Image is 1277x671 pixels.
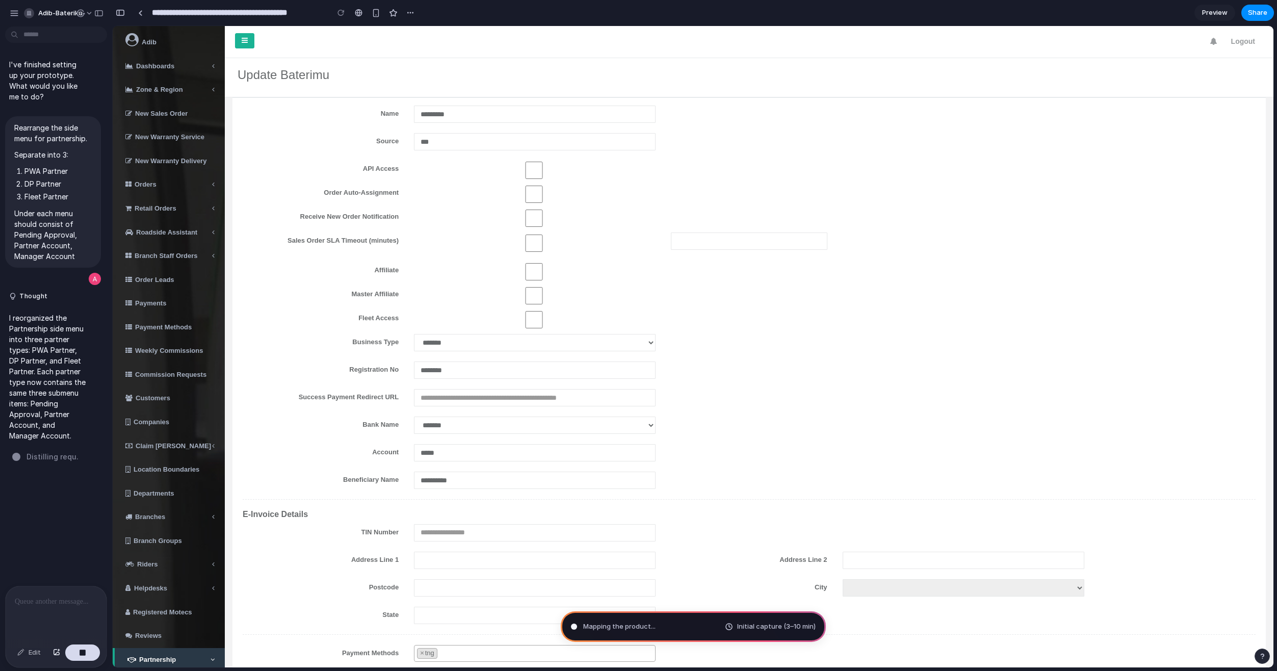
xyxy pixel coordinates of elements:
[1194,5,1235,21] a: Preview
[122,183,294,196] label: Receive New Order Notification
[22,250,62,257] span: Order Leads
[1248,8,1267,18] span: Share
[22,154,44,162] span: Orders
[24,534,45,542] span: Riders
[304,622,325,633] li: tng
[307,623,311,632] span: ×
[22,606,49,613] span: Reviews
[21,463,61,471] span: Departments
[22,107,92,115] span: New Warranty Service
[21,440,87,447] span: Location Boundaries
[23,202,85,210] span: Roadside Assistant
[122,498,294,511] label: TIN Number
[125,42,975,56] h2: Update Baterimu
[22,131,94,139] span: New Warranty Delivery
[22,321,90,328] span: Weekly Commissions
[122,526,294,539] label: Address Line 1
[122,236,294,249] label: Affiliate
[737,622,816,632] span: Initial capture (3–10 min)
[122,553,294,566] label: Postcode
[24,178,92,189] li: DP Partner
[14,208,92,262] p: Under each menu should consist of Pending Approval, Partner Account, Manager Account
[29,12,44,20] span: Adib
[122,107,294,120] label: Source
[21,511,69,519] span: Branch Groups
[122,336,294,349] label: Registration No
[22,345,94,352] span: Commission Requests
[20,5,98,21] button: adib-bateriku
[122,207,294,220] label: Sales Order SLA Timeout (minutes)
[122,418,294,431] label: Account
[122,619,294,632] label: Payment Methods
[122,308,294,321] label: Business Type
[27,630,63,637] span: Partnership
[22,226,85,234] span: Branch Staff Orders
[551,526,722,539] label: Address Line 2
[122,446,294,459] label: Beneficiary Name
[122,363,294,376] label: Success Payment Redirect URL
[1202,8,1228,18] span: Preview
[583,622,656,632] span: Mapping the product ...
[122,260,294,273] label: Master Affiliate
[122,391,294,404] label: Bank Name
[23,416,98,424] span: Claim [PERSON_NAME]
[21,392,57,400] span: Companies
[23,60,70,67] span: Zone & Region
[22,273,54,281] span: Payments
[551,553,722,566] label: City
[122,135,294,148] label: API Access
[122,284,294,297] label: Fleet Access
[22,84,75,91] span: New Sales Order
[14,149,92,160] p: Separate into 3:
[38,8,83,18] span: adib-bateriku
[22,178,64,186] span: Retail Orders
[1241,5,1274,21] button: Share
[122,80,294,93] label: Name
[27,451,79,462] span: Distilling requ .
[24,191,92,202] li: Fleet Partner
[122,159,294,172] label: Order Auto-Assignment
[22,487,53,495] span: Branches
[21,558,55,566] span: Helpdesks
[9,313,86,441] p: I reorganized the Partnership side menu into three partner types: PWA Partner, DP Partner, and Fl...
[23,368,58,376] span: Customers
[14,122,92,144] p: Rearrange the side menu for partnership.
[9,59,86,102] p: I've finished setting up your prototype. What would you like me to do?
[23,36,62,44] span: Dashboards
[22,297,79,305] span: Payment Methods
[130,484,1143,493] h3: E-Invoice Details
[24,166,92,176] li: PWA Partner
[122,581,294,594] label: State
[20,582,80,590] span: Registered Motecs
